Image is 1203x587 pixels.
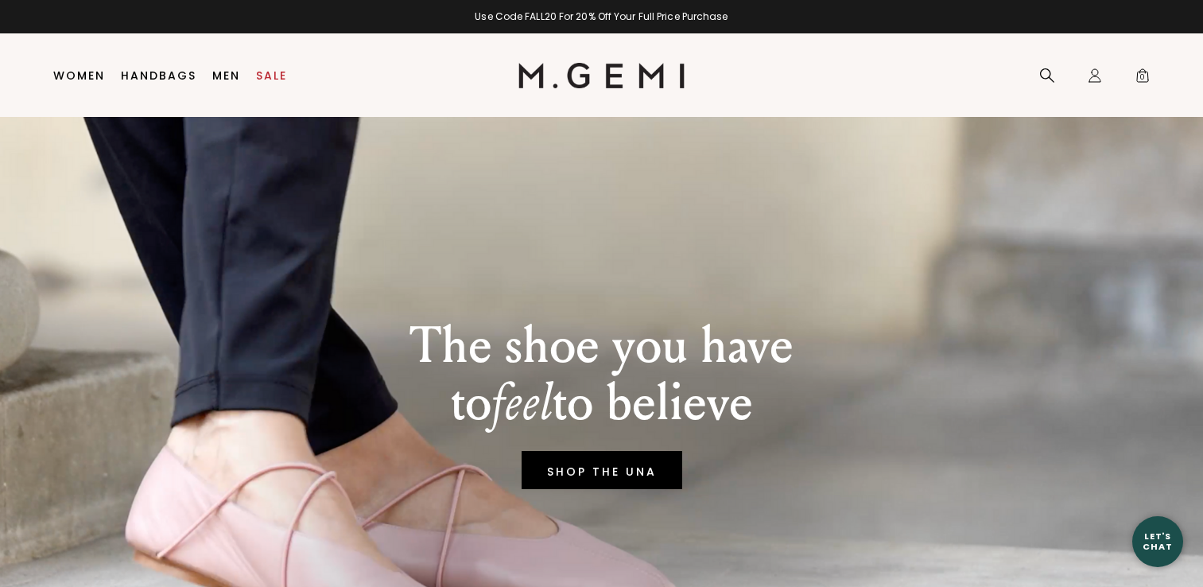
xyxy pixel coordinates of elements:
[1132,531,1183,551] div: Let's Chat
[53,69,105,82] a: Women
[256,69,287,82] a: Sale
[409,317,794,375] p: The shoe you have
[409,375,794,432] p: to to believe
[518,63,685,88] img: M.Gemi
[121,69,196,82] a: Handbags
[212,69,240,82] a: Men
[522,451,682,489] a: SHOP THE UNA
[1135,71,1151,87] span: 0
[491,372,553,433] em: feel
